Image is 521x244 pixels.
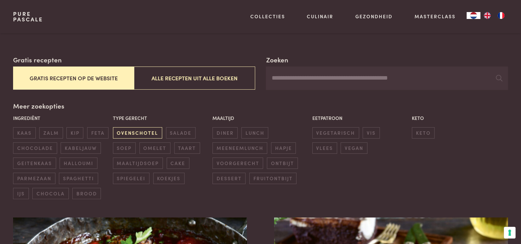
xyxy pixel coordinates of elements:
span: keto [412,127,435,139]
span: kip [66,127,83,139]
label: Zoeken [266,55,288,65]
span: dessert [212,173,246,184]
span: halloumi [60,157,97,169]
span: ovenschotel [113,127,162,139]
span: lunch [241,127,268,139]
div: Language [467,12,480,19]
p: Keto [412,114,508,122]
p: Eetpatroon [312,114,408,122]
button: Uw voorkeuren voor toestemming voor trackingtechnologieën [504,227,515,238]
a: EN [480,12,494,19]
label: Gratis recepten [13,55,62,65]
span: parmezaan [13,173,55,184]
span: spaghetti [59,173,98,184]
span: taart [174,142,200,154]
button: Gratis recepten op de website [13,67,134,90]
span: chocolade [13,142,57,154]
a: Collecties [250,13,285,20]
span: spiegelei [113,173,149,184]
span: maaltijdsoep [113,157,163,169]
span: chocola [32,188,69,199]
span: vis [363,127,379,139]
a: Gezondheid [355,13,393,20]
span: kaas [13,127,35,139]
aside: Language selected: Nederlands [467,12,508,19]
span: vlees [312,142,337,154]
span: cake [167,157,189,169]
span: brood [72,188,101,199]
p: Ingrediënt [13,114,109,122]
span: ontbijt [267,157,298,169]
p: Type gerecht [113,114,209,122]
a: Masterclass [415,13,456,20]
span: vegetarisch [312,127,359,139]
span: zalm [39,127,63,139]
a: Culinair [307,13,333,20]
ul: Language list [480,12,508,19]
p: Maaltijd [212,114,309,122]
span: koekjes [153,173,185,184]
span: soep [113,142,136,154]
span: salade [166,127,196,139]
span: meeneemlunch [212,142,267,154]
span: geitenkaas [13,157,56,169]
span: fruitontbijt [249,173,296,184]
button: Alle recepten uit alle boeken [134,67,255,90]
a: FR [494,12,508,19]
span: kabeljauw [61,142,101,154]
span: ijs [13,188,29,199]
span: diner [212,127,238,139]
span: omelet [139,142,170,154]
span: hapje [271,142,296,154]
span: feta [87,127,108,139]
span: vegan [341,142,367,154]
a: NL [467,12,480,19]
span: voorgerecht [212,157,263,169]
a: PurePascale [13,11,43,22]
